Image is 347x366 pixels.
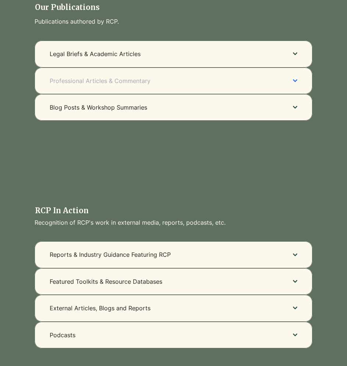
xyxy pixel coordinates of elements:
[35,241,312,268] button: Reports & Industry Guidance Featuring RCP
[50,50,278,58] span: Legal Briefs & Academic Articles
[35,322,312,348] button: Podcasts
[35,206,89,215] span: RCP In Action
[35,3,100,12] span: Our Publications
[35,268,312,295] button: Featured Toolkits & Resource Databases
[35,17,312,27] p: Publications authored by RCP.
[35,94,312,121] button: Blog Posts & Workshop Summaries
[35,41,312,67] button: Legal Briefs & Academic Articles
[50,277,278,286] span: Featured Toolkits & Resource Databases
[35,68,312,94] button: Professional Articles & Commentary
[50,304,278,312] span: External Articles, Blogs and Reports
[50,331,278,339] span: Podcasts
[50,103,278,111] span: Blog Posts & Workshop Summaries
[35,295,312,321] button: External Articles, Blogs and Reports
[50,251,278,259] span: Reports & Industry Guidance Featuring RCP
[35,219,226,226] span: Recognition of RCP's work in external media, reports, podcasts, etc.
[50,77,278,85] span: Professional Articles & Commentary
